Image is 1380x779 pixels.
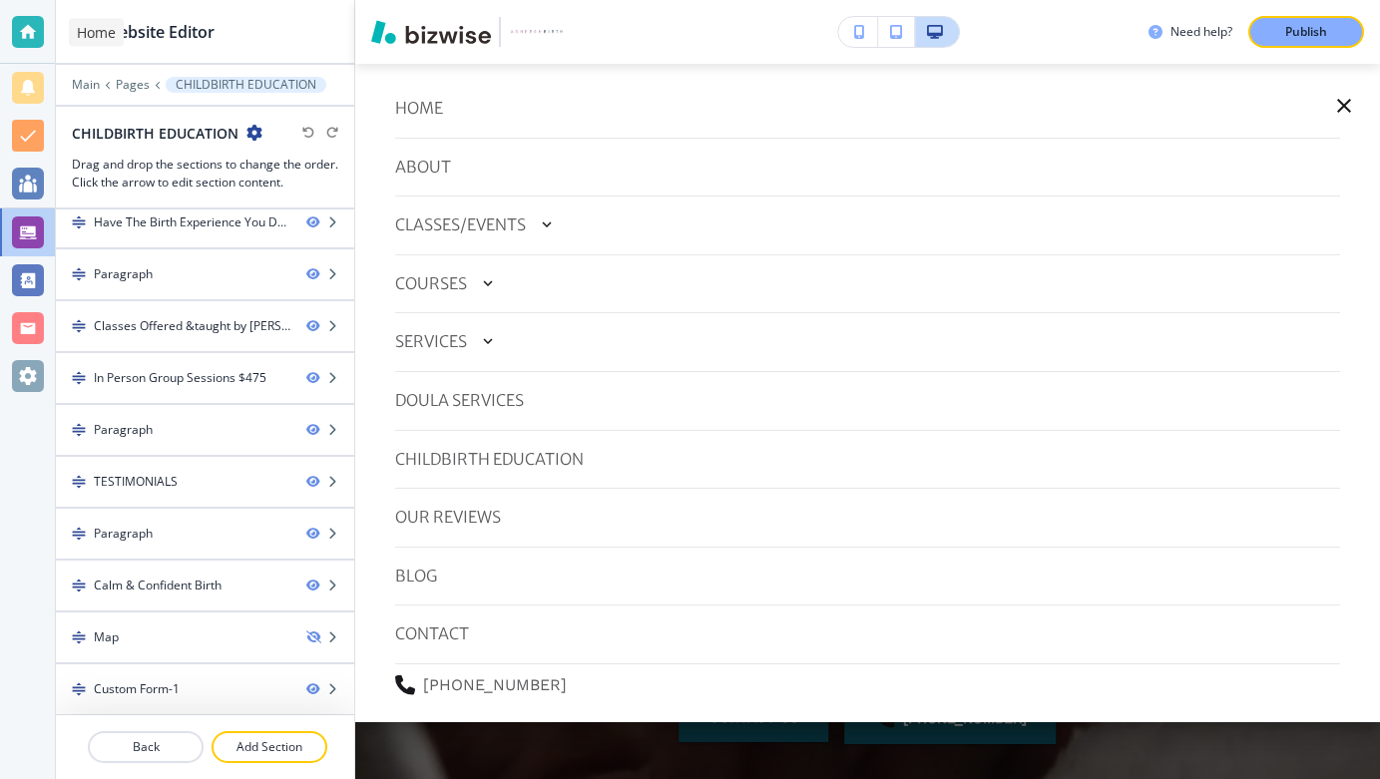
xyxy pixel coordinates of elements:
div: DragClasses Offered &taught by [PERSON_NAME] [56,301,354,351]
div: Map [94,628,119,646]
button: Pages [116,78,150,92]
p: CLASSES/EVENTS [395,212,526,238]
div: Paragraph [94,525,153,543]
h3: Drag and drop the sections to change the order. Click the arrow to edit section content. [72,156,338,192]
p: Publish [1285,23,1327,41]
div: DragTESTIMONIALS [56,457,354,507]
div: DragIn Person Group Sessions $475 [56,353,354,403]
p: Add Section [214,738,325,756]
button: Main [72,78,100,92]
img: Drag [72,475,86,489]
div: DragCustom Form-1 [56,664,354,714]
img: Drag [72,423,86,437]
button: Add Section [212,731,327,763]
button: Back [88,731,204,763]
p: CONTACT [395,621,469,647]
p: COURSES [395,271,467,297]
div: DragParagraph [56,405,354,455]
p: Back [90,738,202,756]
img: Drag [72,682,86,696]
button: CHILDBIRTH EDUCATION [166,77,326,93]
p: About [395,155,451,181]
div: DragHave The Birth Experience You Desire [56,197,354,247]
img: Drag [72,579,86,592]
img: Drag [72,527,86,541]
p: OUR REVIEWS [395,505,501,531]
img: Drag [72,630,86,644]
button: Publish [1248,16,1364,48]
div: In Person Group Sessions $475 [94,369,266,387]
h2: Website Editor [104,20,215,44]
img: Drag [72,215,86,229]
p: SERVICES [395,329,467,355]
p: DOULA SERVICES [395,388,524,414]
a: [PHONE_NUMBER] [395,675,567,695]
h2: CHILDBIRTH EDUCATION [72,123,238,144]
div: TESTIMONIALS [94,473,178,491]
div: Calm & Confident Birth [94,577,222,594]
img: Drag [72,267,86,281]
p: BLOG [395,564,437,589]
div: DragParagraph [56,509,354,559]
img: Your Logo [509,25,563,39]
p: CHILDBIRTH EDUCATION [395,447,584,473]
div: Paragraph [94,421,153,439]
div: Custom Form-1 [94,680,180,698]
img: Bizwise Logo [371,20,491,44]
div: Have The Birth Experience You Desire [94,213,290,231]
h3: Need help? [1170,23,1232,41]
div: DragCalm & Confident Birth [56,561,354,610]
img: Drag [72,319,86,333]
div: Classes Offered &taught by Doula Vonda [94,317,290,335]
img: Drag [72,371,86,385]
p: CHILDBIRTH EDUCATION [176,78,316,92]
div: Paragraph [94,265,153,283]
div: DragMap [56,612,354,662]
div: DragParagraph [56,249,354,299]
p: Home [77,23,116,43]
p: HOME [395,96,443,122]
